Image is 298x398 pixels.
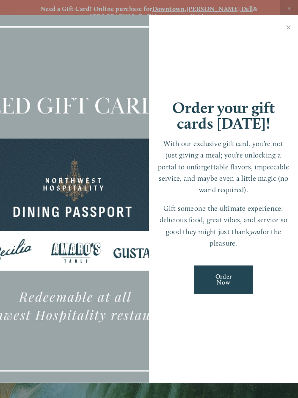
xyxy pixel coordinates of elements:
h1: Order your gift cards [DATE]! [157,100,290,131]
a: Close [280,17,297,40]
p: With our exclusive gift card, you’re not just giving a meal; you’re unlocking a portal to unforge... [157,138,290,196]
em: you [250,227,261,236]
a: Order Now [194,265,252,294]
p: Gift someone the ultimate experience: delicious food, great vibes, and service so good they might... [157,203,290,249]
